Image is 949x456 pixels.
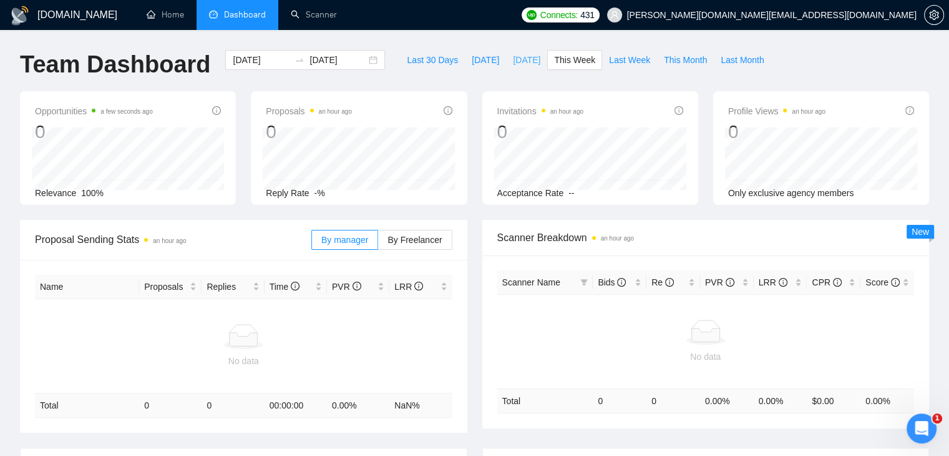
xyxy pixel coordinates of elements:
span: Profile Views [728,104,825,119]
span: Scanner Name [502,277,560,287]
td: 0.00 % [754,389,807,413]
span: info-circle [905,106,914,115]
span: Invitations [497,104,583,119]
td: 0 [139,394,202,418]
span: By Freelancer [387,235,442,245]
span: Last 30 Days [407,53,458,67]
span: info-circle [726,278,734,287]
a: setting [924,10,944,20]
time: an hour ago [550,108,583,115]
span: setting [925,10,943,20]
div: 0 [728,120,825,144]
span: info-circle [779,278,787,287]
time: a few seconds ago [100,108,152,115]
span: New [912,227,929,237]
span: info-circle [444,106,452,115]
span: info-circle [833,278,842,287]
span: Bids [598,277,626,287]
button: Last Week [602,50,657,70]
button: Last Month [714,50,771,70]
span: [DATE] [472,53,499,67]
span: Proposals [266,104,352,119]
span: Score [865,277,899,287]
span: info-circle [665,278,674,287]
time: an hour ago [601,235,634,242]
th: Name [35,275,139,299]
span: 1 [932,414,942,424]
span: Scanner Breakdown [497,230,915,245]
span: filter [578,273,590,292]
span: PVR [332,282,361,292]
div: 0 [35,120,153,144]
th: Proposals [139,275,202,299]
td: 0 [646,389,700,413]
img: logo [10,6,30,26]
span: swap-right [294,55,304,65]
time: an hour ago [153,237,186,244]
span: Time [270,282,299,292]
h1: Team Dashboard [20,50,210,79]
img: upwork-logo.png [527,10,537,20]
span: info-circle [291,282,299,290]
td: 0.00 % [327,394,389,418]
span: -% [314,188,325,198]
span: Only exclusive agency members [728,188,854,198]
span: Replies [207,280,250,294]
span: to [294,55,304,65]
td: 00:00:00 [265,394,327,418]
span: Acceptance Rate [497,188,564,198]
button: [DATE] [465,50,506,70]
span: Last Week [609,53,650,67]
span: Dashboard [224,9,266,20]
td: Total [497,389,593,413]
span: 100% [81,188,104,198]
iframe: Intercom live chat [907,414,937,444]
th: Replies [202,275,264,299]
div: 0 [497,120,583,144]
span: -- [568,188,574,198]
span: 431 [580,8,594,22]
td: 0 [202,394,264,418]
span: Proposals [144,280,187,294]
span: PVR [705,277,734,287]
td: Total [35,394,139,418]
span: Re [651,277,674,287]
span: Relevance [35,188,76,198]
span: Connects: [540,8,578,22]
span: LRR [394,282,423,292]
div: 0 [266,120,352,144]
span: By manager [321,235,368,245]
div: No data [502,350,910,364]
span: This Month [664,53,707,67]
input: Start date [233,53,290,67]
span: [DATE] [513,53,540,67]
td: 0.00 % [860,389,914,413]
span: dashboard [209,10,218,19]
span: user [610,11,619,19]
a: homeHome [147,9,184,20]
span: filter [580,279,588,286]
span: This Week [554,53,595,67]
a: searchScanner [291,9,337,20]
div: No data [40,354,447,368]
td: 0 [593,389,646,413]
span: info-circle [414,282,423,290]
time: an hour ago [792,108,825,115]
button: Last 30 Days [400,50,465,70]
span: info-circle [212,106,221,115]
span: Proposal Sending Stats [35,232,311,247]
td: $ 0.00 [807,389,860,413]
span: info-circle [674,106,683,115]
span: Last Month [721,53,764,67]
span: info-circle [891,278,900,287]
td: 0.00 % [700,389,754,413]
span: info-circle [353,282,361,290]
button: [DATE] [506,50,547,70]
input: End date [309,53,366,67]
span: Opportunities [35,104,153,119]
button: setting [924,5,944,25]
span: info-circle [617,278,626,287]
button: This Month [657,50,714,70]
time: an hour ago [319,108,352,115]
span: LRR [759,277,787,287]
